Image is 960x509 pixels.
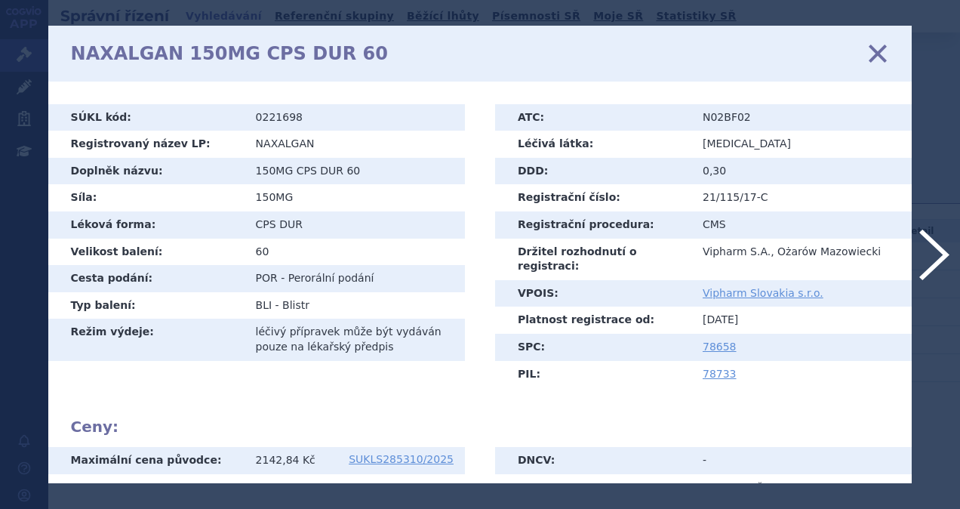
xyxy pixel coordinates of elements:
td: - [691,447,912,474]
th: Cesta podání: [48,265,245,292]
td: 0,30 [691,158,912,185]
span: Perorální podání [288,272,374,284]
th: VPOIS: [495,280,691,307]
td: 21/115/17-C [691,184,912,211]
a: 78733 [703,368,737,380]
th: Velikost balení: [48,239,245,266]
th: PIL: [495,361,691,388]
th: ATC: [495,104,691,131]
a: 78658 [703,341,737,353]
td: Vipharm S.A., Ożarów Mazowiecki [691,239,912,280]
h2: Ceny: [71,418,890,436]
td: 150MG [245,184,465,211]
th: Doplněk názvu: [48,158,245,185]
th: Maximální cena původce: [48,447,245,474]
th: Léková forma: [48,211,245,239]
td: 0221698 [245,104,465,131]
th: Léčivá látka: [495,131,691,158]
span: 2142,84 Kč [256,454,315,466]
a: SUKLS285310/2025 [349,454,454,464]
td: CPS DUR [245,211,465,239]
a: Vipharm Slovakia s.r.o. [703,287,823,299]
td: NAXALGAN [245,131,465,158]
th: DNCV: [495,447,691,474]
th: SÚKL kód: [48,104,245,131]
th: Držitel rozhodnutí o registraci: [495,239,691,280]
h1: NAXALGAN 150MG CPS DUR 60 [71,43,388,65]
span: Blistr [282,299,309,311]
th: Registrovaný název LP: [48,131,245,158]
th: Registrační procedura: [495,211,691,239]
td: 150MG CPS DUR 60 [245,158,465,185]
th: Režim výdeje: [48,319,245,360]
a: zavřít [866,42,889,65]
td: CMS [691,211,912,239]
span: BLI [256,299,272,311]
td: [DATE] [691,307,912,334]
td: [MEDICAL_DATA] [691,131,912,158]
td: 60 [245,239,465,266]
th: Síla: [48,184,245,211]
td: léčivý přípravek může být vydáván pouze na lékařský předpis [245,319,465,360]
th: Registrační číslo: [495,184,691,211]
th: Platnost registrace od: [495,307,691,334]
span: - [275,299,279,311]
th: DDD: [495,158,691,185]
td: N02BF02 [691,104,912,131]
span: - [281,272,285,284]
span: POR [256,272,278,284]
th: SPC: [495,334,691,361]
th: Typ balení: [48,292,245,319]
